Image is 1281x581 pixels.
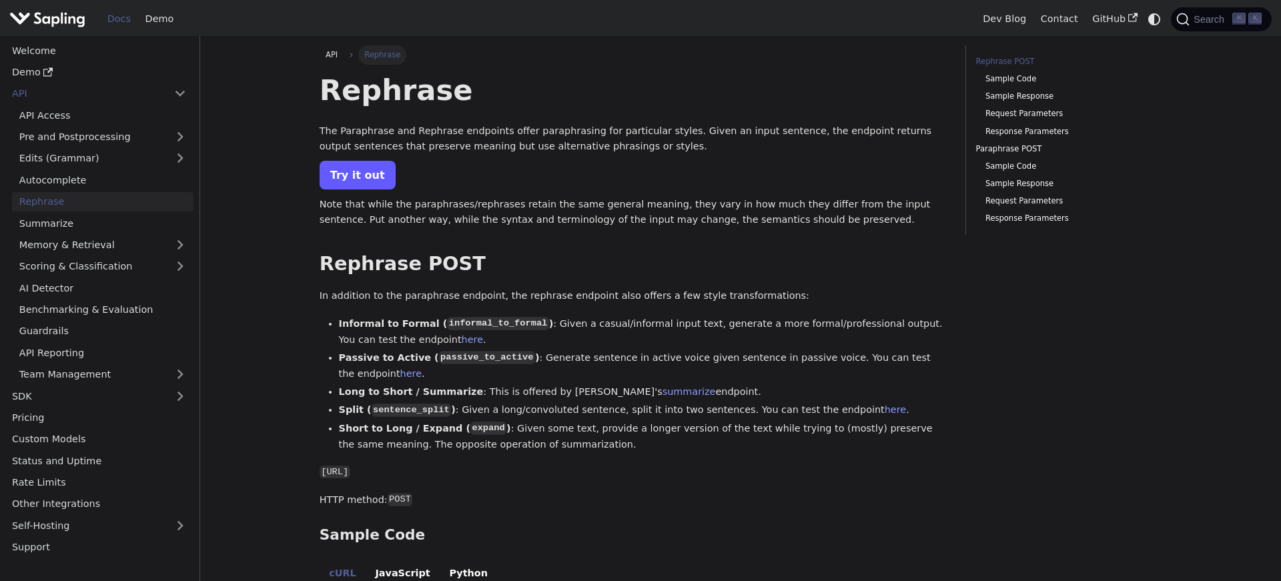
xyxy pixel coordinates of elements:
h3: Sample Code [320,526,947,544]
a: API [320,45,344,64]
a: Docs [100,9,138,29]
a: Rephrase [12,192,193,211]
a: Dev Blog [975,9,1033,29]
a: Benchmarking & Evaluation [12,300,193,320]
code: POST [388,493,413,506]
a: Sample Response [985,177,1152,190]
a: Rate Limits [5,473,193,492]
a: Request Parameters [985,195,1152,207]
img: Sapling.ai [9,9,85,29]
a: Contact [1033,9,1086,29]
span: API [326,50,338,59]
p: Note that while the paraphrases/rephrases retain the same general meaning, they vary in how much ... [320,197,947,229]
a: Pricing [5,408,193,428]
p: The Paraphrase and Rephrase endpoints offer paraphrasing for particular styles. Given an input se... [320,123,947,155]
a: Support [5,538,193,557]
a: SDK [5,386,167,406]
a: Pre and Postprocessing [12,127,193,147]
a: Paraphrase POST [976,143,1157,155]
code: sentence_split [372,404,452,417]
li: : This is offered by [PERSON_NAME]'s endpoint. [339,384,947,400]
code: informal_to_formal [447,317,548,330]
a: Response Parameters [985,125,1152,138]
h1: Rephrase [320,72,947,108]
a: Status and Uptime [5,451,193,470]
nav: Breadcrumbs [320,45,947,64]
button: Collapse sidebar category 'API' [167,84,193,103]
a: Scoring & Classification [12,257,193,276]
a: Try it out [320,161,396,189]
code: passive_to_active [439,351,535,364]
a: Team Management [12,365,193,384]
li: : Given a long/convoluted sentence, split it into two sentences. You can test the endpoint . [339,402,947,418]
strong: Passive to Active ( ) [339,352,540,363]
a: Response Parameters [985,212,1152,225]
strong: Split ( ) [339,404,456,415]
button: Search (Command+K) [1171,7,1271,31]
a: API Access [12,105,193,125]
button: Expand sidebar category 'SDK' [167,386,193,406]
a: AI Detector [12,278,193,298]
a: Sapling.ai [9,9,90,29]
kbd: K [1248,13,1262,25]
a: Self-Hosting [5,516,193,535]
a: Memory & Retrieval [12,235,193,255]
a: Sample Response [985,90,1152,103]
code: expand [470,422,506,435]
code: [URL] [320,466,350,479]
a: Sample Code [985,160,1152,173]
a: Sample Code [985,73,1152,85]
span: Search [1190,14,1232,25]
a: here [400,368,422,379]
a: API [5,84,167,103]
p: HTTP method: [320,492,947,508]
span: Rephrase [358,45,406,64]
a: Welcome [5,41,193,60]
strong: Long to Short / Summarize [339,386,484,397]
strong: Short to Long / Expand ( ) [339,423,511,434]
li: : Given a casual/informal input text, generate a more formal/professional output. You can test th... [339,316,947,348]
a: Edits (Grammar) [12,149,193,168]
li: : Given some text, provide a longer version of the text while trying to (mostly) preserve the sam... [339,421,947,453]
a: Demo [5,63,193,82]
a: Guardrails [12,322,193,341]
a: Demo [138,9,181,29]
a: Autocomplete [12,170,193,189]
a: Rephrase POST [976,55,1157,68]
button: Switch between dark and light mode (currently system mode) [1145,9,1164,29]
a: Custom Models [5,430,193,449]
a: GitHub [1085,9,1144,29]
h2: Rephrase POST [320,252,947,276]
a: Request Parameters [985,107,1152,120]
a: here [462,334,483,345]
a: summarize [663,386,716,397]
a: API Reporting [12,343,193,362]
a: Other Integrations [5,494,193,514]
a: Summarize [12,213,193,233]
a: here [885,404,906,415]
li: : Generate sentence in active voice given sentence in passive voice. You can test the endpoint . [339,350,947,382]
p: In addition to the paraphrase endpoint, the rephrase endpoint also offers a few style transformat... [320,288,947,304]
kbd: ⌘ [1232,13,1246,25]
strong: Informal to Formal ( ) [339,318,554,329]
